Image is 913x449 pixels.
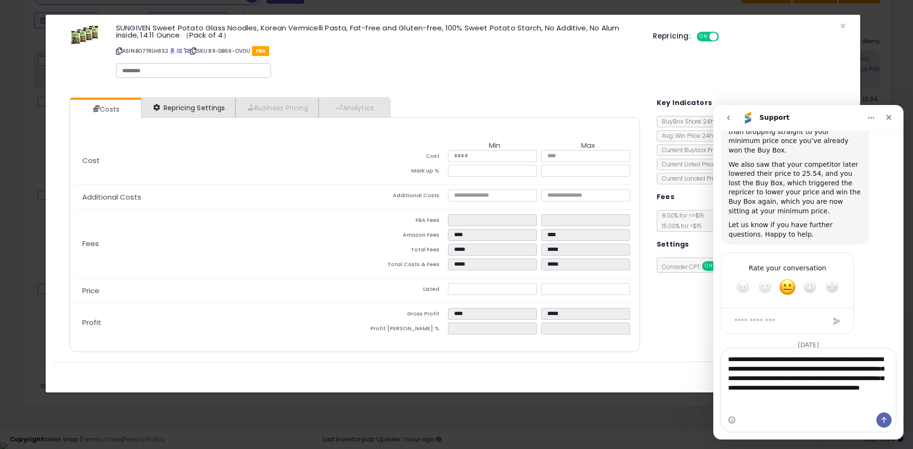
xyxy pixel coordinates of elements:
a: Analytics [319,98,389,117]
span: × [840,19,846,33]
td: Profit [PERSON_NAME] % [355,323,448,337]
h5: Repricing: [653,32,691,40]
td: Amazon Fees [355,229,448,244]
p: Cost [75,157,355,164]
p: Profit [75,319,355,326]
span: ON [703,262,715,270]
h3: SUNGIVEN Sweet Potato Glass Noodles, Korean Vermicelli Pasta, Fat-free and Gluten-free, 100% Swee... [116,24,639,38]
span: Consider CPT: [657,263,737,271]
span: FBA [252,46,270,56]
p: ASIN: B07TRLH8S2 | SKU: 89-DB69-OV0U [116,43,639,58]
span: Current Buybox Price: [657,146,758,154]
span: Current Landed Price: $24.80 [657,174,741,182]
a: All offer listings [177,47,182,55]
h5: Key Indicators [657,97,712,109]
td: FBA Fees [355,214,448,229]
span: 15.00 % for > $15 [657,222,702,230]
a: Repricing Settings [141,98,235,117]
a: Your listing only [184,47,189,55]
a: BuyBox page [170,47,175,55]
img: 51bW3gPERjL._SL60_.jpg [70,24,99,46]
span: Current Listed Price: $24.80 [657,160,736,168]
td: Additional Costs [355,190,448,204]
span: ON [698,33,709,41]
h5: Fees [657,191,675,203]
td: Mark up % [355,165,448,180]
th: Max [541,142,634,150]
p: Additional Costs [75,193,355,201]
td: Total Costs & Fees [355,258,448,273]
a: Business Pricing [235,98,319,117]
a: Costs [70,100,140,119]
iframe: Intercom live chat [713,105,903,439]
th: Min [448,142,541,150]
span: 8.00 % for <= $15 [657,211,704,230]
span: Avg. Win Price 24h: $24.80 [657,132,734,140]
p: Fees [75,240,355,248]
td: Listed [355,283,448,298]
p: Price [75,287,355,295]
h5: Settings [657,239,689,250]
td: Total Fees [355,244,448,258]
span: OFF [718,33,733,41]
td: Gross Profit [355,308,448,323]
td: Cost [355,150,448,165]
span: BuyBox Share 24h: 20% [657,117,727,125]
